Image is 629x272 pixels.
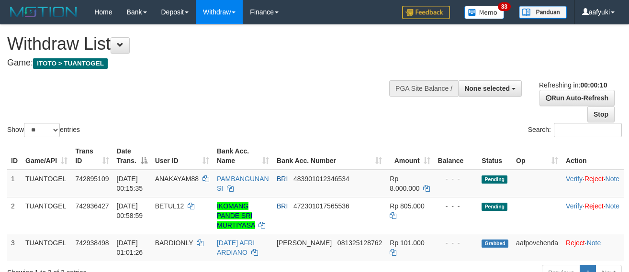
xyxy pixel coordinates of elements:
[562,234,624,261] td: ·
[75,239,109,247] span: 742938498
[434,142,478,170] th: Balance
[151,142,213,170] th: User ID: activate to sort column ascending
[217,175,269,192] a: PAMBANGUNAN SI
[293,202,349,210] span: Copy 472301017565536 to clipboard
[539,81,607,89] span: Refreshing in:
[584,175,604,183] a: Reject
[482,175,507,184] span: Pending
[464,6,505,19] img: Button%20Memo.svg
[386,142,434,170] th: Amount: activate to sort column ascending
[7,142,22,170] th: ID
[7,123,80,137] label: Show entries
[277,239,332,247] span: [PERSON_NAME]
[389,80,458,97] div: PGA Site Balance /
[113,142,151,170] th: Date Trans.: activate to sort column descending
[277,202,288,210] span: BRI
[519,6,567,19] img: panduan.png
[512,142,562,170] th: Op: activate to sort column ascending
[580,81,607,89] strong: 00:00:10
[606,175,620,183] a: Note
[7,197,22,234] td: 2
[7,234,22,261] td: 3
[402,6,450,19] img: Feedback.jpg
[273,142,386,170] th: Bank Acc. Number: activate to sort column ascending
[587,239,601,247] a: Note
[482,239,508,248] span: Grabbed
[75,175,109,183] span: 742895109
[498,2,511,11] span: 33
[438,201,474,211] div: - - -
[75,202,109,210] span: 742936427
[478,142,512,170] th: Status
[482,203,507,211] span: Pending
[24,123,60,137] select: Showentries
[554,123,622,137] input: Search:
[217,202,255,229] a: IKOMANG PANDE SRI MURTIYASA
[464,85,510,92] span: None selected
[562,142,624,170] th: Action
[22,170,71,197] td: TUANTOGEL
[277,175,288,183] span: BRI
[213,142,273,170] th: Bank Acc. Name: activate to sort column ascending
[117,239,143,256] span: [DATE] 01:01:26
[438,238,474,248] div: - - -
[337,239,382,247] span: Copy 081325128762 to clipboard
[390,175,419,192] span: Rp 8.000.000
[390,239,424,247] span: Rp 101.000
[293,175,349,183] span: Copy 483901012346534 to clipboard
[7,58,410,68] h4: Game:
[562,197,624,234] td: · ·
[584,202,604,210] a: Reject
[606,202,620,210] a: Note
[155,239,193,247] span: BARDIONLY
[33,58,108,69] span: ITOTO > TUANTOGEL
[587,106,615,122] a: Stop
[562,170,624,197] td: · ·
[539,90,615,106] a: Run Auto-Refresh
[7,34,410,54] h1: Withdraw List
[155,175,199,183] span: ANAKAYAM88
[458,80,522,97] button: None selected
[566,175,583,183] a: Verify
[7,170,22,197] td: 1
[117,202,143,219] span: [DATE] 00:58:59
[22,197,71,234] td: TUANTOGEL
[566,202,583,210] a: Verify
[22,142,71,170] th: Game/API: activate to sort column ascending
[217,239,255,256] a: [DATE] AFRI ARDIANO
[390,202,424,210] span: Rp 805.000
[512,234,562,261] td: aafpovchenda
[566,239,585,247] a: Reject
[155,202,184,210] span: BETUL12
[438,174,474,184] div: - - -
[528,123,622,137] label: Search:
[22,234,71,261] td: TUANTOGEL
[7,5,80,19] img: MOTION_logo.png
[71,142,112,170] th: Trans ID: activate to sort column ascending
[117,175,143,192] span: [DATE] 00:15:35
